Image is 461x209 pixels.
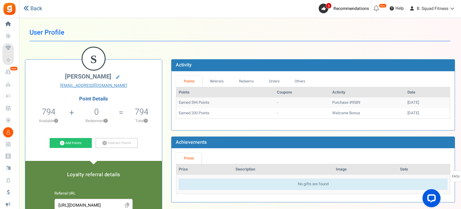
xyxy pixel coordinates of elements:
[75,118,118,124] p: Redeemed
[417,5,448,12] span: B. Squad Fitness
[31,172,156,177] h5: Loyalty referral details
[452,171,460,182] span: FAQs
[3,2,16,16] img: Gratisfaction
[326,3,332,9] span: 3
[274,87,330,98] th: Coupons
[202,76,231,87] a: Referrals
[407,100,447,106] div: [DATE]
[65,72,111,81] span: [PERSON_NAME]
[176,108,274,118] td: Earned 200 Points
[176,97,274,108] td: Earned 594 Points
[231,76,261,87] a: Redeems
[104,119,108,123] button: ?
[330,87,405,98] th: Activity
[330,97,405,108] td: Purchase #9589
[2,67,16,77] a: New
[10,66,18,71] em: New
[274,97,330,108] td: -
[179,179,447,190] div: No gifts are found
[54,192,133,196] h6: Referral URL
[287,76,313,87] a: Others
[387,4,406,13] a: Help
[176,61,192,69] b: Activity
[394,5,404,11] span: Help
[233,164,333,175] th: Description
[124,118,159,124] p: Total
[333,5,369,12] span: Recommendations
[176,139,207,146] b: Achievements
[398,164,450,175] th: Date
[30,83,157,89] a: [EMAIL_ADDRESS][DOMAIN_NAME]
[96,138,138,148] a: Subtract Points
[29,24,450,41] h1: User Profile
[50,138,92,148] a: Add Points
[25,96,162,102] h4: Point Details
[319,4,371,13] a: 3 Recommendations
[274,108,330,118] td: -
[176,87,274,98] th: Points
[176,76,202,87] a: Points
[176,164,233,175] th: Prize
[135,107,148,116] h5: 794
[144,119,148,123] button: ?
[94,107,99,116] h5: 0
[28,118,69,124] p: Available
[407,110,447,116] div: [DATE]
[333,164,398,175] th: Image
[405,87,450,98] th: Date
[54,119,58,123] button: ?
[82,48,105,71] figcaption: S
[42,106,55,118] span: 794
[379,4,387,8] em: New
[176,153,201,164] a: Prizes
[330,108,405,118] td: Welcome Bonus
[261,76,287,87] a: Orders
